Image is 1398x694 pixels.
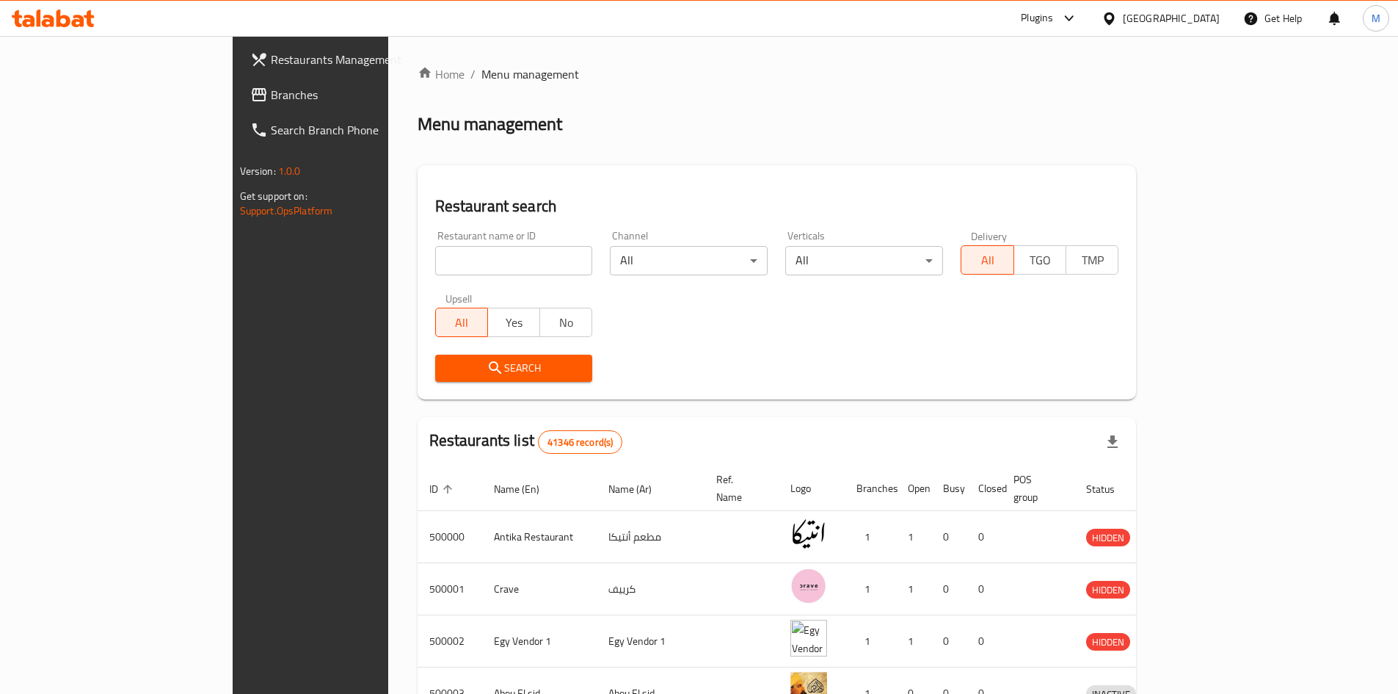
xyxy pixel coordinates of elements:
h2: Menu management [418,112,562,136]
td: كرييف [597,563,705,615]
span: Ref. Name [716,471,761,506]
span: No [546,312,586,333]
th: Logo [779,466,845,511]
h2: Restaurants list [429,430,623,454]
td: 0 [931,511,966,563]
div: All [785,246,943,275]
span: All [442,312,482,333]
img: Crave [790,568,827,604]
th: Open [896,466,931,511]
button: TMP [1066,245,1118,275]
button: All [435,308,488,337]
span: Branches [271,86,454,104]
div: [GEOGRAPHIC_DATA] [1123,10,1220,26]
a: Branches [239,77,466,112]
div: Plugins [1021,10,1053,27]
span: TGO [1020,250,1060,271]
td: Egy Vendor 1 [482,615,597,668]
th: Branches [845,466,896,511]
td: 1 [896,563,931,615]
span: All [967,250,1008,271]
span: Yes [494,312,534,333]
span: Get support on: [240,187,307,206]
li: / [470,65,476,83]
button: All [961,245,1013,275]
span: Version: [240,162,276,181]
td: 0 [931,615,966,668]
span: HIDDEN [1086,529,1130,546]
span: 1.0.0 [278,162,301,181]
button: Search [435,355,593,382]
td: 0 [931,563,966,615]
a: Search Branch Phone [239,112,466,148]
td: 0 [966,615,1002,668]
label: Upsell [445,293,473,303]
span: POS group [1013,471,1057,506]
td: 0 [966,563,1002,615]
img: Antika Restaurant [790,516,827,552]
td: Crave [482,563,597,615]
div: All [610,246,768,275]
img: Egy Vendor 1 [790,620,827,657]
span: Name (En) [494,480,558,498]
td: 1 [845,511,896,563]
input: Search for restaurant name or ID.. [435,246,593,275]
th: Busy [931,466,966,511]
td: 1 [896,511,931,563]
nav: breadcrumb [418,65,1137,83]
td: 1 [845,615,896,668]
span: Name (Ar) [608,480,671,498]
span: TMP [1072,250,1113,271]
th: Closed [966,466,1002,511]
span: Menu management [481,65,579,83]
label: Delivery [971,231,1008,241]
button: TGO [1013,245,1066,275]
span: 41346 record(s) [539,435,622,449]
span: M [1372,10,1380,26]
div: Total records count [538,430,622,454]
h2: Restaurant search [435,195,1119,217]
div: Export file [1095,424,1130,460]
a: Restaurants Management [239,42,466,77]
div: HIDDEN [1086,633,1130,651]
td: مطعم أنتيكا [597,511,705,563]
span: Restaurants Management [271,51,454,68]
td: Antika Restaurant [482,511,597,563]
td: 1 [896,615,931,668]
span: Search [447,359,581,377]
button: No [539,308,592,337]
span: HIDDEN [1086,634,1130,651]
td: 1 [845,563,896,615]
span: Status [1086,480,1134,498]
span: Search Branch Phone [271,121,454,139]
span: HIDDEN [1086,582,1130,599]
span: ID [429,480,457,498]
td: Egy Vendor 1 [597,615,705,668]
button: Yes [487,308,540,337]
a: Support.OpsPlatform [240,201,333,220]
td: 0 [966,511,1002,563]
